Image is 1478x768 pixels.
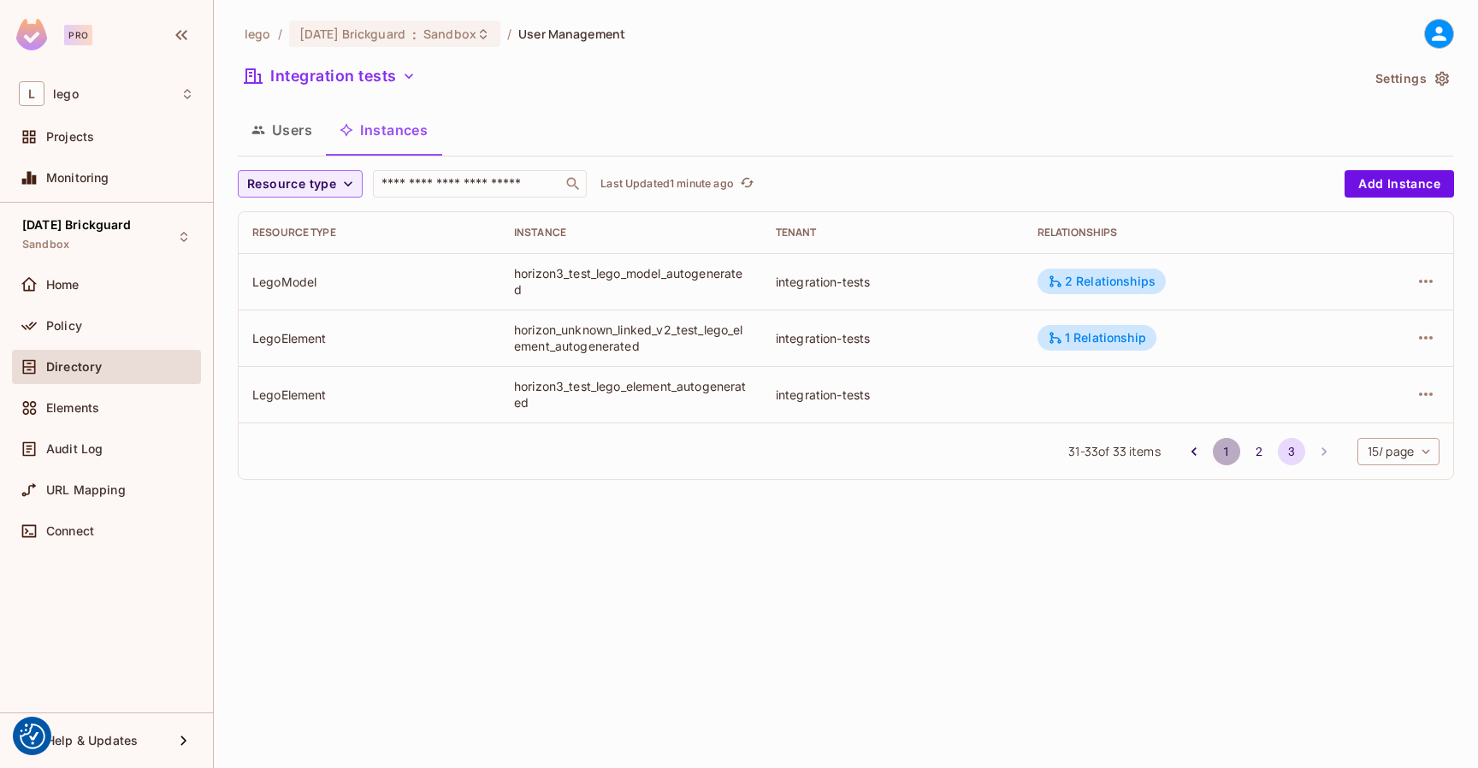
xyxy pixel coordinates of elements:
[514,378,748,411] div: horizon3_test_lego_element_autogenerated
[46,442,103,456] span: Audit Log
[1278,438,1305,465] button: page 3
[46,401,99,415] span: Elements
[734,174,758,194] span: Click to refresh data
[1369,65,1454,92] button: Settings
[46,524,94,538] span: Connect
[46,278,80,292] span: Home
[326,109,441,151] button: Instances
[1038,226,1328,239] div: Relationships
[1068,442,1160,461] span: 31 - 33 of 33 items
[20,724,45,749] img: Revisit consent button
[245,26,271,42] span: the active workspace
[1180,438,1208,465] button: Go to previous page
[1048,330,1146,346] div: 1 Relationship
[1245,438,1273,465] button: Go to page 2
[252,274,487,290] div: LegoModel
[507,26,511,42] li: /
[64,25,92,45] div: Pro
[53,87,79,101] span: Workspace: lego
[600,177,734,191] p: Last Updated 1 minute ago
[22,238,69,251] span: Sandbox
[252,330,487,346] div: LegoElement
[19,81,44,106] span: L
[1357,438,1440,465] div: 15 / page
[299,26,405,42] span: [DATE] Brickguard
[16,19,47,50] img: SReyMgAAAABJRU5ErkJggg==
[514,226,748,239] div: Instance
[514,265,748,298] div: horizon3_test_lego_model_autogenerated
[518,26,625,42] span: User Management
[46,171,109,185] span: Monitoring
[252,226,487,239] div: Resource type
[1048,274,1156,289] div: 2 Relationships
[20,724,45,749] button: Consent Preferences
[252,387,487,403] div: LegoElement
[776,274,1010,290] div: integration-tests
[46,734,138,747] span: Help & Updates
[411,27,417,41] span: :
[46,360,102,374] span: Directory
[776,330,1010,346] div: integration-tests
[737,174,758,194] button: refresh
[238,62,423,90] button: Integration tests
[1178,438,1340,465] nav: pagination navigation
[247,174,336,195] span: Resource type
[740,175,754,192] span: refresh
[46,319,82,333] span: Policy
[514,322,748,354] div: horizon_unknown_linked_v2_test_lego_element_autogenerated
[46,483,126,497] span: URL Mapping
[238,170,363,198] button: Resource type
[278,26,282,42] li: /
[238,109,326,151] button: Users
[423,26,476,42] span: Sandbox
[22,218,132,232] span: [DATE] Brickguard
[776,226,1010,239] div: Tenant
[776,387,1010,403] div: integration-tests
[1345,170,1454,198] button: Add Instance
[1213,438,1240,465] button: Go to page 1
[46,130,94,144] span: Projects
